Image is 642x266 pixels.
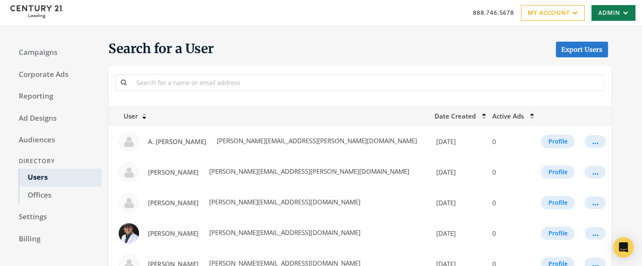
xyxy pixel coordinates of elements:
[591,5,635,21] a: Admin
[10,88,102,105] a: Reporting
[19,187,102,204] a: Offices
[10,110,102,127] a: Ad Designs
[148,137,206,146] span: A. [PERSON_NAME]
[131,74,605,90] input: Search for a name or email address
[487,218,535,249] td: 0
[613,237,633,258] div: Open Intercom Messenger
[10,44,102,62] a: Campaigns
[148,168,199,176] span: [PERSON_NAME]
[207,198,361,206] span: [PERSON_NAME][EMAIL_ADDRESS][DOMAIN_NAME]
[148,229,199,238] span: [PERSON_NAME]
[142,164,204,180] a: [PERSON_NAME]
[119,131,139,152] img: A. Diane Poulton profile
[429,126,487,157] td: [DATE]
[592,141,598,142] div: ...
[215,136,417,145] span: [PERSON_NAME][EMAIL_ADDRESS][PERSON_NAME][DOMAIN_NAME]
[119,162,139,182] img: Aalia Saheed profile
[10,66,102,84] a: Corporate Ads
[585,196,605,209] button: ...
[592,233,598,234] div: ...
[142,134,212,150] a: A. [PERSON_NAME]
[585,135,605,148] button: ...
[556,42,608,57] a: Export Users
[108,40,214,57] span: Search for a User
[429,187,487,218] td: [DATE]
[119,223,139,243] img: Aamir Khan profile
[487,126,535,157] td: 0
[487,187,535,218] td: 0
[142,195,204,211] a: [PERSON_NAME]
[207,167,409,175] span: [PERSON_NAME][EMAIL_ADDRESS][PERSON_NAME][DOMAIN_NAME]
[142,226,204,241] a: [PERSON_NAME]
[121,79,127,85] i: Search for a name or email address
[541,165,574,179] button: Profile
[592,202,598,203] div: ...
[7,2,68,23] img: Adwerx
[592,172,598,173] div: ...
[541,135,574,148] button: Profile
[10,230,102,248] a: Billing
[492,112,524,120] span: Active Ads
[148,198,199,207] span: [PERSON_NAME]
[473,8,514,17] a: 888.746.5678
[429,157,487,187] td: [DATE]
[585,166,605,178] button: ...
[541,196,574,209] button: Profile
[585,227,605,240] button: ...
[435,112,476,120] span: Date Created
[114,112,138,120] span: User
[541,226,574,240] button: Profile
[119,192,139,213] img: Aamir Iqbal profile
[207,228,361,237] span: [PERSON_NAME][EMAIL_ADDRESS][DOMAIN_NAME]
[19,169,102,187] a: Users
[429,218,487,249] td: [DATE]
[10,131,102,149] a: Audiences
[10,208,102,226] a: Settings
[10,153,102,169] div: Directory
[521,5,585,21] a: My Account
[487,157,535,187] td: 0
